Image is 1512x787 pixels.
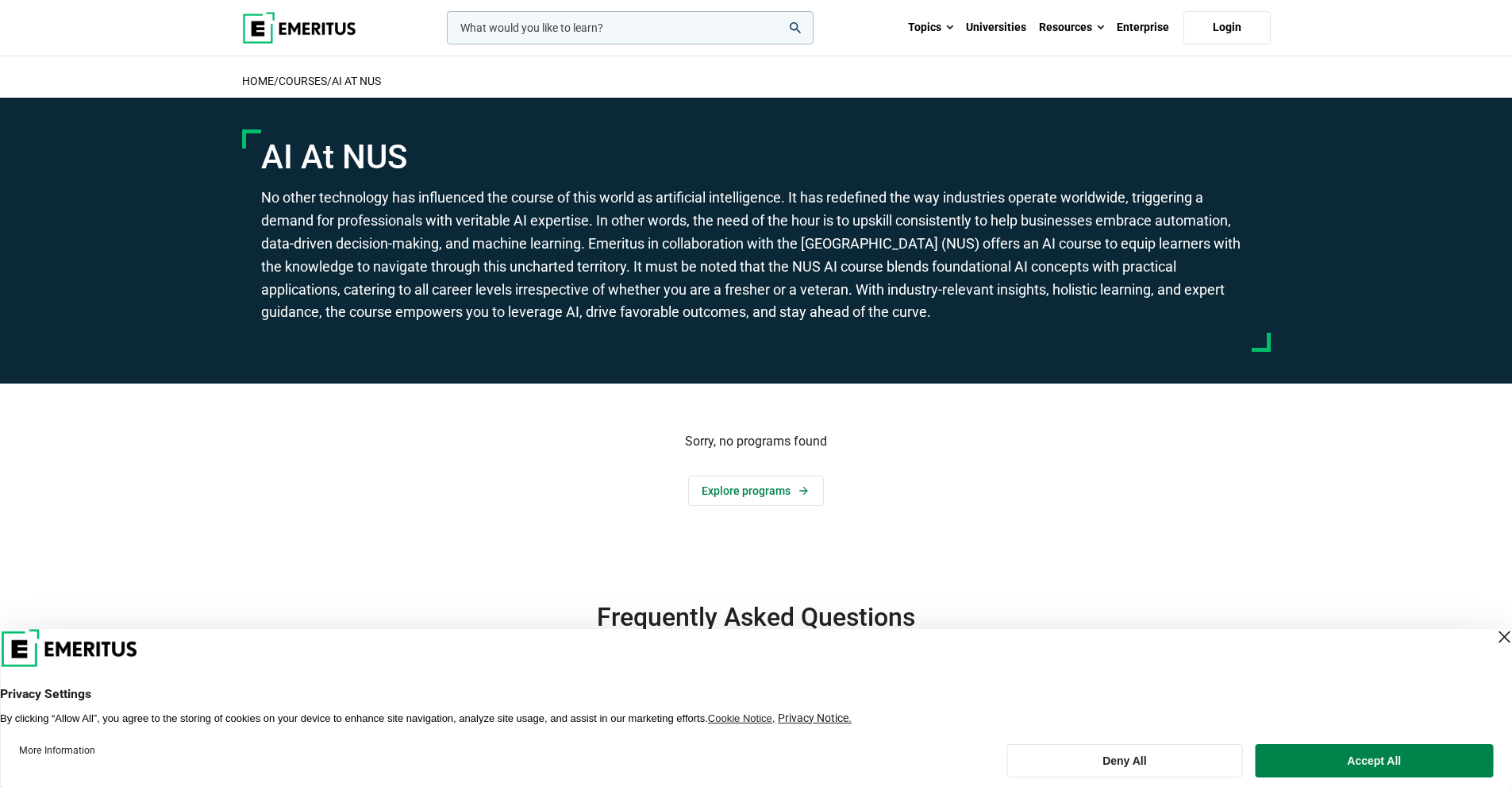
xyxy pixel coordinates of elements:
a: Explore programs [688,476,824,506]
h1: AI At NUS [261,137,1252,177]
h2: Frequently Asked Questions [417,601,1096,633]
input: woocommerce-product-search-field-0 [447,11,814,44]
a: home [242,75,274,87]
h2: / / [242,64,1271,98]
a: Login [1183,11,1271,44]
p: Sorry, no programs found [242,431,1271,452]
p: No other technology has influenced the course of this world as artificial intelligence. It has re... [261,187,1252,324]
a: AI At NUS [332,75,381,87]
a: COURSES [279,75,327,87]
